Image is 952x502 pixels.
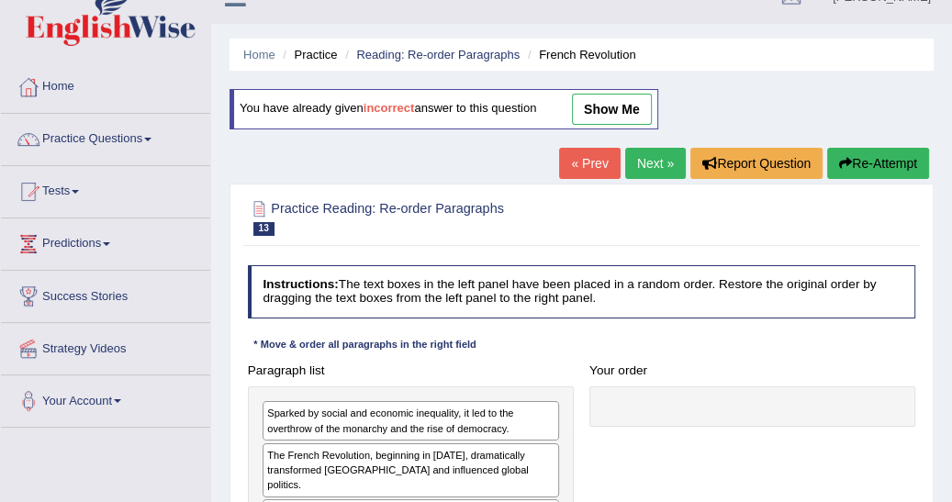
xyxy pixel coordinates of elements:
button: Report Question [690,148,823,179]
a: Your Account [1,375,210,421]
a: Reading: Re-order Paragraphs [356,48,520,61]
b: Instructions: [263,277,338,291]
a: Home [1,61,210,107]
h4: Your order [589,364,915,378]
a: Home [243,48,275,61]
div: You have already given answer to this question [230,89,658,129]
h4: The text boxes in the left panel have been placed in a random order. Restore the original order b... [248,265,916,318]
a: Strategy Videos [1,323,210,369]
li: French Revolution [523,46,636,63]
b: incorrect [364,102,415,116]
a: Tests [1,166,210,212]
a: « Prev [559,148,620,179]
a: Predictions [1,218,210,264]
a: show me [572,94,652,125]
div: The French Revolution, beginning in [DATE], dramatically transformed [GEOGRAPHIC_DATA] and influe... [263,443,559,497]
h2: Practice Reading: Re-order Paragraphs [248,197,662,236]
button: Re-Attempt [827,148,929,179]
li: Practice [278,46,337,63]
a: Next » [625,148,686,179]
span: 13 [253,222,274,236]
div: Sparked by social and economic inequality, it led to the overthrow of the monarchy and the rise o... [263,401,559,441]
h4: Paragraph list [248,364,574,378]
a: Practice Questions [1,114,210,160]
a: Success Stories [1,271,210,317]
div: * Move & order all paragraphs in the right field [248,338,483,353]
